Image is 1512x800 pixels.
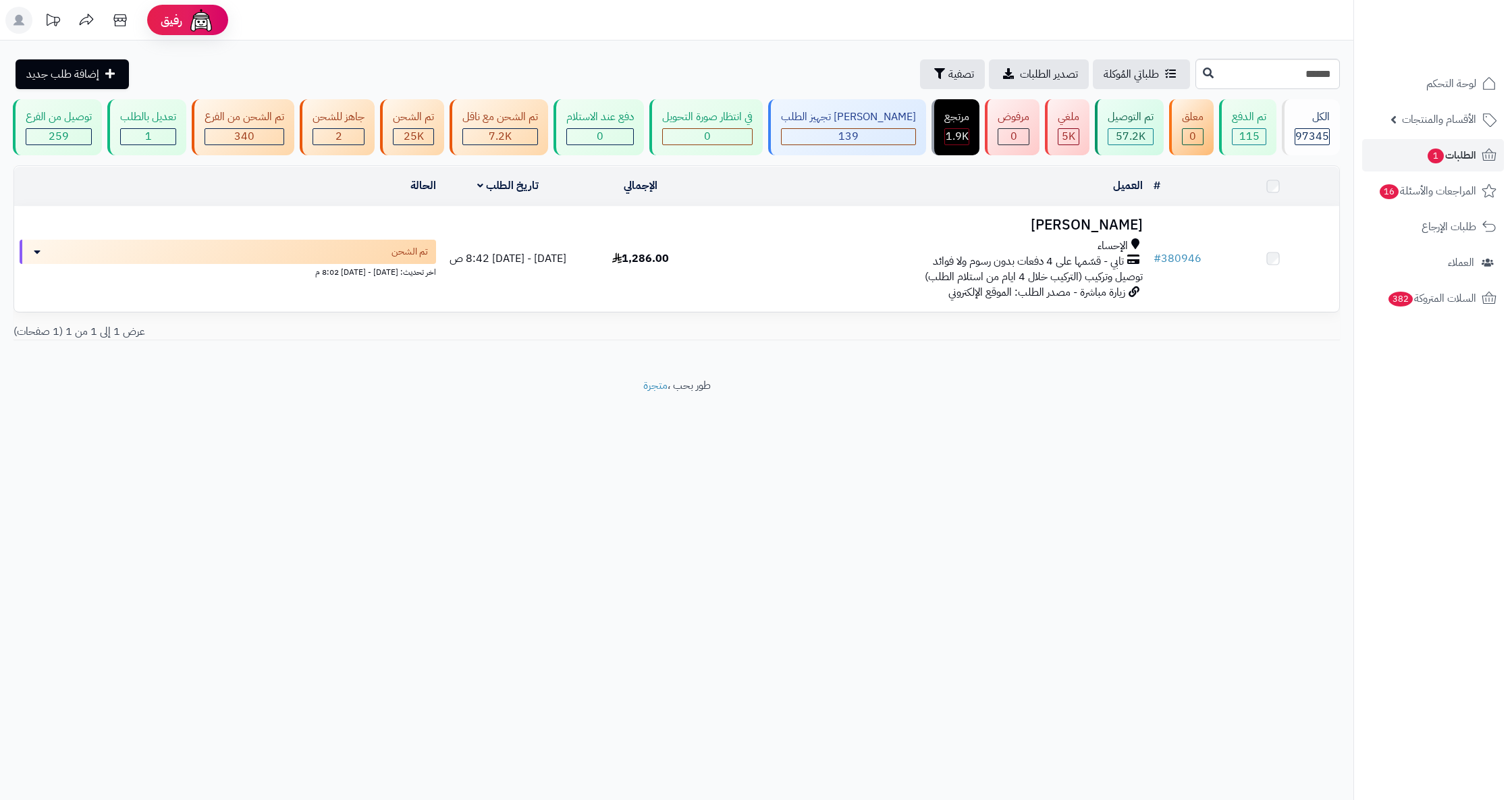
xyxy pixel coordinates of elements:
[1154,178,1160,194] a: #
[234,128,254,144] span: 340
[1362,139,1504,171] a: الطلبات1
[145,128,152,144] span: 1
[933,254,1124,269] span: تابي - قسّمها على 4 دفعات بدون رسوم ولا فوائد
[297,99,377,155] a: جاهز للشحن 2
[1108,129,1153,144] div: 57200
[1216,99,1279,155] a: تم الدفع 115
[120,109,176,125] div: تعديل بالطلب
[945,129,969,144] div: 1855
[567,129,633,144] div: 0
[948,284,1125,300] span: زيارة مباشرة - مصدر الطلب: الموقع الإلكتروني
[205,129,283,144] div: 340
[1233,129,1266,144] div: 115
[26,109,92,125] div: توصيل من الفرع
[404,128,424,144] span: 25K
[944,109,969,125] div: مرتجع
[1295,109,1330,125] div: الكل
[1166,99,1216,155] a: معلق 0
[663,129,752,144] div: 0
[597,128,603,144] span: 0
[1378,182,1476,201] span: المراجعات والأسئلة
[1108,109,1154,125] div: تم التوصيل
[781,109,916,125] div: [PERSON_NAME] تجهيز الطلب
[647,99,765,155] a: في انتظار صورة التحويل 0
[1058,109,1079,125] div: ملغي
[1387,289,1476,308] span: السلات المتروكة
[26,66,99,82] span: إضافة طلب جديد
[391,245,428,259] span: تم الشحن
[1448,253,1474,272] span: العملاء
[1426,146,1476,165] span: الطلبات
[1183,129,1203,144] div: 0
[1092,99,1166,155] a: تم التوصيل 57.2K
[105,99,189,155] a: تعديل بالطلب 1
[662,109,753,125] div: في انتظار صورة التحويل
[121,129,175,144] div: 1
[1104,66,1159,82] span: طلباتي المُوكلة
[1420,36,1499,65] img: logo-2.png
[3,324,677,340] div: عرض 1 إلى 1 من 1 (1 صفحات)
[1428,149,1444,163] span: 1
[313,129,364,144] div: 2
[313,109,364,125] div: جاهز للشحن
[1402,110,1476,129] span: الأقسام والمنتجات
[1020,66,1078,82] span: تصدير الطلبات
[1239,128,1260,144] span: 115
[477,178,539,194] a: تاريخ الطلب
[1098,238,1128,254] span: الإحساء
[450,250,566,267] span: [DATE] - [DATE] 8:42 ص
[205,109,284,125] div: تم الشحن من الفرع
[161,12,182,28] span: رفيق
[925,269,1143,285] span: توصيل وتركيب (التركيب خلال 4 ايام من استلام الطلب)
[1362,68,1504,100] a: لوحة التحكم
[16,59,129,89] a: إضافة طلب جديد
[946,128,969,144] span: 1.9K
[1388,292,1413,306] span: 382
[1422,217,1476,236] span: طلبات الإرجاع
[489,128,512,144] span: 7.2K
[1426,74,1476,93] span: لوحة التحكم
[1362,282,1504,315] a: السلات المتروكة382
[1116,128,1145,144] span: 57.2K
[377,99,447,155] a: تم الشحن 25K
[1279,99,1343,155] a: الكل97345
[704,128,711,144] span: 0
[1113,178,1143,194] a: العميل
[566,109,634,125] div: دفع عند الاستلام
[1010,128,1017,144] span: 0
[712,217,1143,233] h3: [PERSON_NAME]
[982,99,1042,155] a: مرفوض 0
[189,99,297,155] a: تم الشحن من الفرع 340
[1058,129,1079,144] div: 5009
[463,129,537,144] div: 7222
[1042,99,1092,155] a: ملغي 5K
[20,264,436,278] div: اخر تحديث: [DATE] - [DATE] 8:02 م
[36,7,70,37] a: تحديثات المنصة
[1154,250,1201,267] a: #380946
[1362,211,1504,243] a: طلبات الإرجاع
[782,129,915,144] div: 139
[10,99,105,155] a: توصيل من الفرع 259
[335,128,342,144] span: 2
[989,59,1089,89] a: تصدير الطلبات
[1380,184,1399,199] span: 16
[1295,128,1329,144] span: 97345
[49,128,69,144] span: 259
[188,7,215,34] img: ai-face.png
[1189,128,1196,144] span: 0
[551,99,647,155] a: دفع عند الاستلام 0
[1232,109,1266,125] div: تم الدفع
[929,99,982,155] a: مرتجع 1.9K
[624,178,657,194] a: الإجمالي
[447,99,551,155] a: تم الشحن مع ناقل 7.2K
[1154,250,1161,267] span: #
[998,129,1029,144] div: 0
[393,109,434,125] div: تم الشحن
[1093,59,1190,89] a: طلباتي المُوكلة
[1182,109,1204,125] div: معلق
[920,59,985,89] button: تصفية
[394,129,433,144] div: 24989
[998,109,1029,125] div: مرفوض
[643,377,668,394] a: متجرة
[765,99,929,155] a: [PERSON_NAME] تجهيز الطلب 139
